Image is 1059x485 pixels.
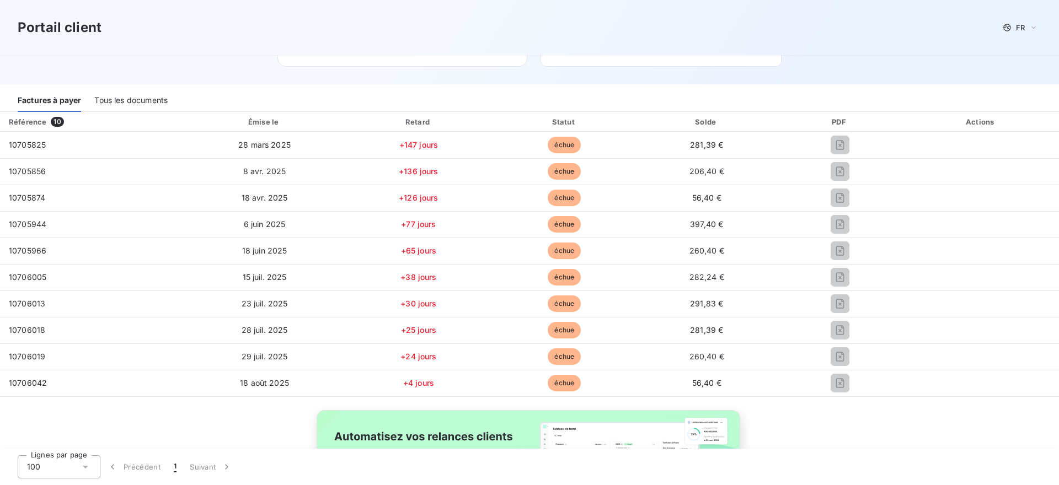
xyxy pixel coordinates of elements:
span: 28 juil. 2025 [242,325,288,335]
span: 10705874 [9,193,45,202]
span: 23 juil. 2025 [242,299,288,308]
span: 29 juil. 2025 [242,352,288,361]
span: échue [548,269,581,285]
span: 56,40 € [692,378,721,387]
span: 291,83 € [690,299,723,308]
h3: Portail client [18,18,101,37]
span: 18 août 2025 [240,378,289,387]
span: +38 jours [400,272,436,282]
span: 206,40 € [689,166,724,176]
span: +65 jours [401,246,436,255]
span: 10705825 [9,140,46,149]
span: 56,40 € [692,193,721,202]
span: +4 jours [403,378,434,387]
span: 281,39 € [690,140,723,149]
span: échue [548,216,581,233]
div: Référence [9,117,46,126]
button: Précédent [100,455,167,478]
span: 397,40 € [690,219,723,229]
span: 10705856 [9,166,46,176]
span: 10706019 [9,352,45,361]
span: échue [548,348,581,365]
span: 1 [174,461,176,472]
span: FR [1016,23,1025,32]
span: échue [548,137,581,153]
span: +30 jours [400,299,436,308]
span: 100 [27,461,40,472]
div: PDF [779,116,901,127]
span: 28 mars 2025 [238,140,291,149]
span: 10 [51,117,63,127]
span: +136 jours [399,166,438,176]
div: Actions [905,116,1057,127]
div: Solde [639,116,775,127]
span: 18 juin 2025 [242,246,287,255]
span: +77 jours [401,219,436,229]
span: 10705944 [9,219,46,229]
span: 8 avr. 2025 [243,166,286,176]
span: +24 jours [400,352,436,361]
span: échue [548,295,581,312]
div: Retard [347,116,490,127]
span: 282,24 € [689,272,724,282]
span: échue [548,242,581,259]
span: 260,40 € [689,246,724,255]
span: +25 jours [401,325,436,335]
span: 10706018 [9,325,45,335]
span: échue [548,375,581,391]
span: 281,39 € [690,325,723,335]
button: 1 [167,455,183,478]
span: +147 jours [399,140,438,149]
span: 10706005 [9,272,46,282]
span: 10706042 [9,378,47,387]
span: 10706013 [9,299,45,308]
span: 6 juin 2025 [244,219,286,229]
span: 10705966 [9,246,46,255]
div: Tous les documents [94,89,168,112]
span: +126 jours [399,193,438,202]
span: 18 avr. 2025 [242,193,288,202]
span: échue [548,190,581,206]
span: échue [548,322,581,338]
span: 260,40 € [689,352,724,361]
span: 15 juil. 2025 [243,272,287,282]
div: Émise le [186,116,343,127]
span: échue [548,163,581,180]
div: Statut [495,116,634,127]
button: Suivant [183,455,239,478]
div: Factures à payer [18,89,81,112]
